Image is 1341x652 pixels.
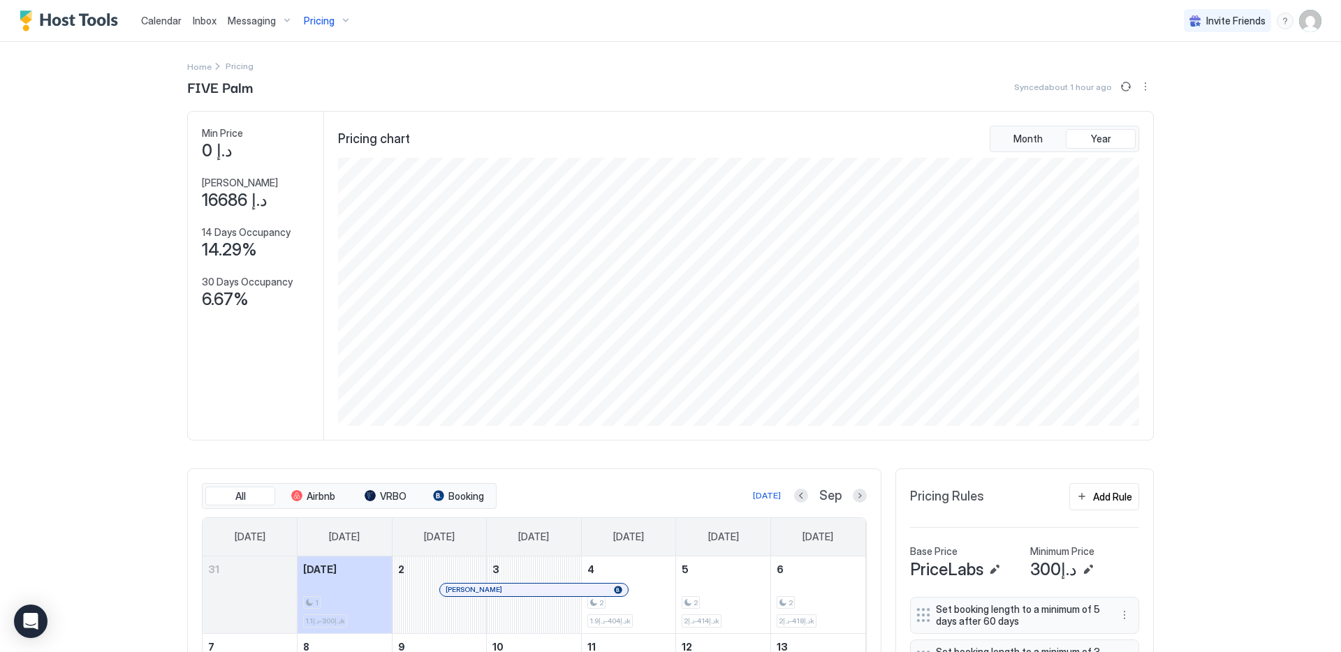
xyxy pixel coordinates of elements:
[315,598,318,607] span: 1
[789,598,793,607] span: 2
[305,616,345,625] span: د.إ300-د.إ1.1k
[141,13,182,28] a: Calendar
[1137,78,1154,95] div: menu
[1030,545,1094,558] span: Minimum Price
[202,127,243,140] span: Min Price
[278,487,348,506] button: Airbnb
[202,276,293,288] span: 30 Days Occupancy
[1093,489,1132,504] div: Add Rule
[235,531,265,543] span: [DATE]
[410,518,469,556] a: Tuesday
[1116,607,1133,623] button: More options
[393,556,487,582] a: September 2, 2025
[589,616,631,625] span: د.إ404-د.إ1.9k
[582,556,676,582] a: September 4, 2025
[599,598,603,607] span: 2
[1091,133,1111,145] span: Year
[392,556,487,634] td: September 2, 2025
[1014,82,1112,92] span: Synced about 1 hour ago
[684,616,719,625] span: د.إ414-د.إ2k
[202,483,497,510] div: tab-group
[446,585,502,594] span: [PERSON_NAME]
[202,239,257,260] span: 14.29%
[676,556,770,582] a: September 5, 2025
[682,563,689,575] span: 5
[492,563,499,575] span: 3
[1277,13,1294,29] div: menu
[202,190,268,211] span: د.إ 16686
[993,129,1063,149] button: Month
[202,226,291,239] span: 14 Days Occupancy
[910,489,984,505] span: Pricing Rules
[771,556,865,582] a: September 6, 2025
[298,556,392,582] a: September 1, 2025
[518,531,549,543] span: [DATE]
[504,518,563,556] a: Wednesday
[221,518,279,556] a: Sunday
[986,561,1003,578] button: Edit
[398,563,404,575] span: 2
[1206,15,1266,27] span: Invite Friends
[853,489,867,503] button: Next month
[304,15,335,27] span: Pricing
[803,531,833,543] span: [DATE]
[1117,78,1134,95] button: Sync prices
[14,605,47,638] div: Open Intercom Messenger
[708,531,739,543] span: [DATE]
[205,487,275,506] button: All
[202,140,233,161] span: د.إ 0
[751,487,783,504] button: [DATE]
[777,563,784,575] span: 6
[202,289,249,310] span: 6.67%
[794,489,808,503] button: Previous month
[753,489,781,502] div: [DATE]
[1066,129,1136,149] button: Year
[1013,133,1043,145] span: Month
[338,131,410,147] span: Pricing chart
[187,61,212,72] span: Home
[187,76,253,97] span: FIVE Palm
[599,518,658,556] a: Thursday
[226,61,254,71] span: Breadcrumb
[936,603,1102,628] span: Set booking length to a minimum of 5 days after 60 days
[1137,78,1154,95] button: More options
[141,15,182,27] span: Calendar
[20,10,124,31] a: Host Tools Logo
[193,13,217,28] a: Inbox
[446,585,622,594] div: [PERSON_NAME]
[819,488,842,504] span: Sep
[770,556,865,634] td: September 6, 2025
[910,559,983,580] span: PriceLabs
[380,490,406,503] span: VRBO
[1030,559,1077,580] span: د.إ300
[1299,10,1321,32] div: User profile
[208,563,219,575] span: 31
[303,563,337,575] span: [DATE]
[203,556,298,634] td: August 31, 2025
[307,490,335,503] span: Airbnb
[779,616,814,625] span: د.إ418-د.إ2k
[203,556,297,582] a: August 31, 2025
[487,556,582,634] td: September 3, 2025
[1116,607,1133,623] div: menu
[235,490,246,503] span: All
[298,556,393,634] td: September 1, 2025
[228,15,276,27] span: Messaging
[694,598,698,607] span: 2
[202,177,278,189] span: [PERSON_NAME]
[315,518,374,556] a: Monday
[187,59,212,73] div: Breadcrumb
[423,487,493,506] button: Booking
[448,490,484,503] span: Booking
[789,518,847,556] a: Saturday
[487,556,581,582] a: September 3, 2025
[1069,483,1139,510] button: Add Rule
[424,531,455,543] span: [DATE]
[694,518,753,556] a: Friday
[581,556,676,634] td: September 4, 2025
[193,15,217,27] span: Inbox
[351,487,420,506] button: VRBO
[587,563,594,575] span: 4
[910,545,958,558] span: Base Price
